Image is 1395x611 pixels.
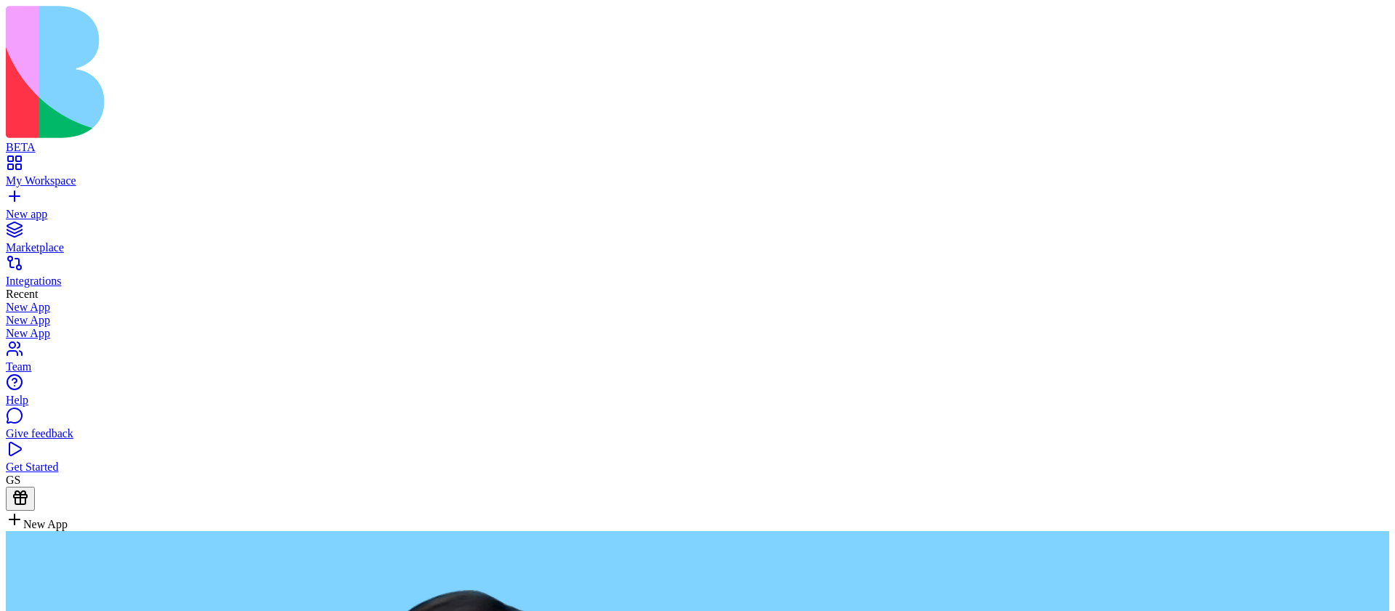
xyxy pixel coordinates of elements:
[6,360,1389,373] div: Team
[6,461,1389,474] div: Get Started
[6,448,1389,474] a: Get Started
[6,161,1389,187] a: My Workspace
[6,6,590,138] img: logo
[6,128,1389,154] a: BETA
[6,347,1389,373] a: Team
[23,518,68,530] span: New App
[6,241,1389,254] div: Marketplace
[6,474,20,486] span: GS
[6,195,1389,221] a: New app
[6,208,1389,221] div: New app
[6,174,1389,187] div: My Workspace
[6,141,1389,154] div: BETA
[6,262,1389,288] a: Integrations
[6,228,1389,254] a: Marketplace
[6,314,1389,327] a: New App
[6,414,1389,440] a: Give feedback
[6,327,1389,340] a: New App
[6,394,1389,407] div: Help
[6,381,1389,407] a: Help
[6,427,1389,440] div: Give feedback
[6,288,38,300] span: Recent
[6,275,1389,288] div: Integrations
[6,301,1389,314] a: New App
